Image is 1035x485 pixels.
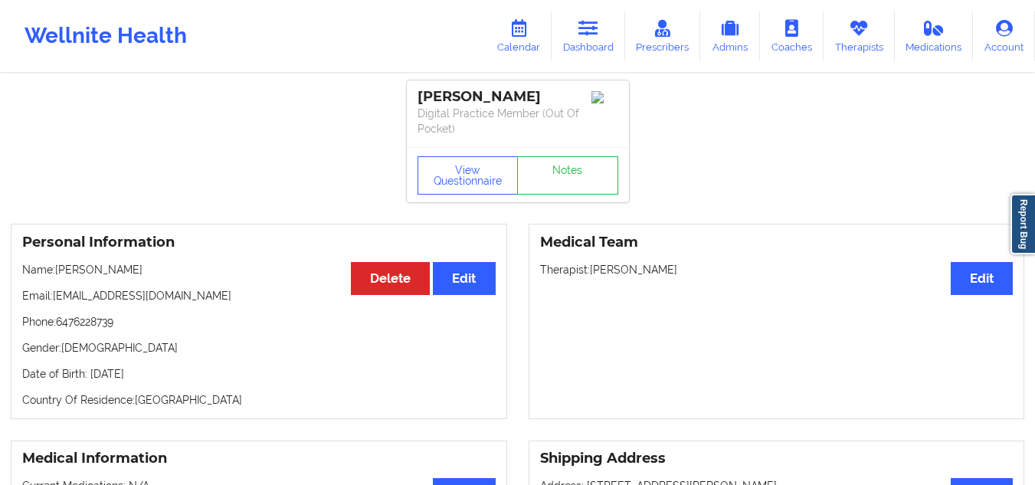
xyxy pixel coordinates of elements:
p: Name: [PERSON_NAME] [22,262,496,277]
p: Email: [EMAIL_ADDRESS][DOMAIN_NAME] [22,288,496,303]
a: Admins [700,11,760,61]
h3: Personal Information [22,234,496,251]
p: Therapist: [PERSON_NAME] [540,262,1014,277]
a: Prescribers [625,11,701,61]
p: Phone: 6476228739 [22,314,496,329]
a: Account [973,11,1035,61]
a: Medications [895,11,974,61]
button: Delete [351,262,430,295]
h3: Shipping Address [540,450,1014,467]
button: Edit [433,262,495,295]
a: Report Bug [1010,194,1035,254]
a: Coaches [760,11,824,61]
a: Dashboard [552,11,625,61]
button: View Questionnaire [418,156,519,195]
p: Digital Practice Member (Out Of Pocket) [418,106,618,136]
a: Therapists [824,11,895,61]
a: Notes [517,156,618,195]
img: Image%2Fplaceholer-image.png [591,91,618,103]
h3: Medical Team [540,234,1014,251]
button: Edit [951,262,1013,295]
h3: Medical Information [22,450,496,467]
div: [PERSON_NAME] [418,88,618,106]
a: Calendar [486,11,552,61]
p: Gender: [DEMOGRAPHIC_DATA] [22,340,496,356]
p: Date of Birth: [DATE] [22,366,496,382]
p: Country Of Residence: [GEOGRAPHIC_DATA] [22,392,496,408]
